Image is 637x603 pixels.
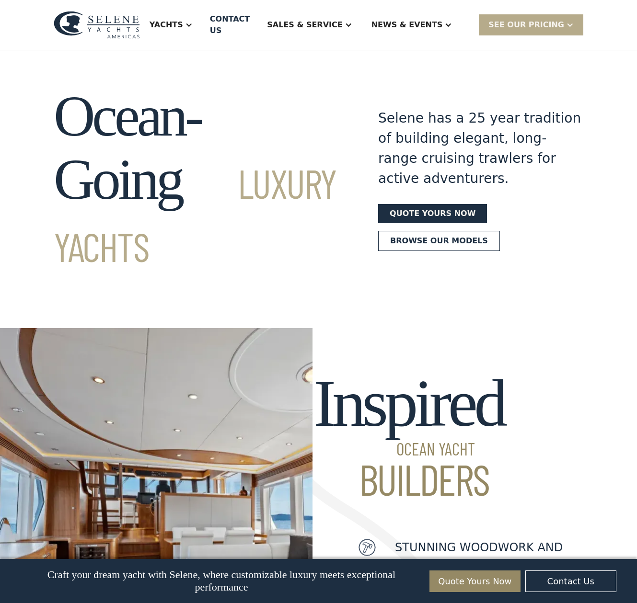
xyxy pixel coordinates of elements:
div: Contact US [210,13,250,36]
a: Quote yours now [378,204,487,223]
img: logo [54,11,140,39]
h1: Ocean-Going [54,85,344,274]
span: Ocean Yacht [313,440,504,457]
a: Browse our models [378,231,500,251]
span: Builders [313,457,504,501]
span: Luxury Yachts [54,159,336,270]
div: Sales & Service [267,19,342,31]
a: Quote Yours Now [429,570,521,592]
div: Yachts [150,19,183,31]
p: Stunning woodwork and craftsmanship [395,539,637,573]
h2: Inspired [313,366,504,501]
div: SEE Our Pricing [479,14,583,35]
div: Selene has a 25 year tradition of building elegant, long-range cruising trawlers for active adven... [378,108,583,189]
p: Craft your dream yacht with Selene, where customizable luxury meets exceptional performance [21,569,422,593]
div: News & EVENTS [371,19,443,31]
a: Contact Us [525,570,616,592]
div: Yachts [140,6,202,44]
div: Sales & Service [257,6,361,44]
div: SEE Our Pricing [488,19,564,31]
div: News & EVENTS [362,6,462,44]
